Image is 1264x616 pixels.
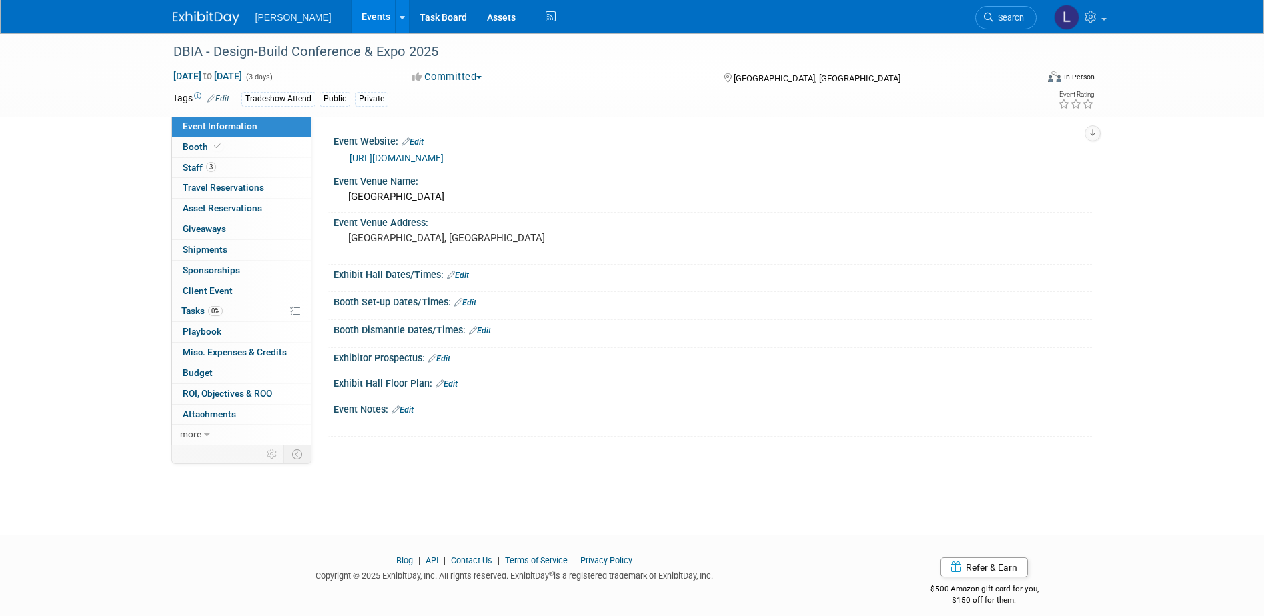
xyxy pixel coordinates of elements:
[172,363,311,383] a: Budget
[183,265,240,275] span: Sponsorships
[334,131,1092,149] div: Event Website:
[172,405,311,425] a: Attachments
[1058,91,1094,98] div: Event Rating
[348,232,635,244] pre: [GEOGRAPHIC_DATA], [GEOGRAPHIC_DATA]
[958,69,1095,89] div: Event Format
[214,143,221,150] i: Booth reservation complete
[570,555,578,565] span: |
[241,92,315,106] div: Tradeshow-Attend
[172,117,311,137] a: Event Information
[206,162,216,172] span: 3
[440,555,449,565] span: |
[172,384,311,404] a: ROI, Objectives & ROO
[172,199,311,219] a: Asset Reservations
[396,555,413,565] a: Blog
[334,265,1092,282] div: Exhibit Hall Dates/Times:
[172,425,311,445] a: more
[255,12,332,23] span: [PERSON_NAME]
[1063,72,1095,82] div: In-Person
[549,570,554,577] sup: ®
[334,373,1092,391] div: Exhibit Hall Floor Plan:
[494,555,503,565] span: |
[173,567,858,582] div: Copyright © 2025 ExhibitDay, Inc. All rights reserved. ExhibitDay is a registered trademark of Ex...
[334,399,1092,417] div: Event Notes:
[426,555,438,565] a: API
[350,153,444,163] a: [URL][DOMAIN_NAME]
[183,121,257,131] span: Event Information
[172,137,311,157] a: Booth
[877,575,1092,605] div: $500 Amazon gift card for you,
[172,158,311,178] a: Staff3
[183,223,226,234] span: Giveaways
[183,244,227,255] span: Shipments
[169,40,1017,64] div: DBIA - Design-Build Conference & Expo 2025
[320,92,350,106] div: Public
[355,92,388,106] div: Private
[183,326,221,337] span: Playbook
[734,73,900,83] span: [GEOGRAPHIC_DATA], [GEOGRAPHIC_DATA]
[172,261,311,281] a: Sponsorships
[172,281,311,301] a: Client Event
[173,91,229,107] td: Tags
[183,409,236,419] span: Attachments
[261,445,284,463] td: Personalize Event Tab Strip
[173,11,239,25] img: ExhibitDay
[172,322,311,342] a: Playbook
[940,557,1028,577] a: Refer & Earn
[428,354,450,363] a: Edit
[334,213,1092,229] div: Event Venue Address:
[172,240,311,260] a: Shipments
[181,305,223,316] span: Tasks
[454,298,476,307] a: Edit
[415,555,424,565] span: |
[993,13,1024,23] span: Search
[245,73,273,81] span: (3 days)
[402,137,424,147] a: Edit
[283,445,311,463] td: Toggle Event Tabs
[172,219,311,239] a: Giveaways
[344,187,1082,207] div: [GEOGRAPHIC_DATA]
[183,388,272,399] span: ROI, Objectives & ROO
[580,555,632,565] a: Privacy Policy
[392,405,414,415] a: Edit
[173,70,243,82] span: [DATE] [DATE]
[183,162,216,173] span: Staff
[183,367,213,378] span: Budget
[183,182,264,193] span: Travel Reservations
[451,555,492,565] a: Contact Us
[877,595,1092,606] div: $150 off for them.
[1048,71,1061,82] img: Format-Inperson.png
[183,203,262,213] span: Asset Reservations
[1054,5,1079,30] img: Latice Spann
[436,379,458,389] a: Edit
[172,178,311,198] a: Travel Reservations
[183,141,223,152] span: Booth
[447,271,469,280] a: Edit
[208,306,223,316] span: 0%
[172,301,311,321] a: Tasks0%
[334,320,1092,337] div: Booth Dismantle Dates/Times:
[975,6,1037,29] a: Search
[183,285,233,296] span: Client Event
[180,429,201,439] span: more
[334,348,1092,365] div: Exhibitor Prospectus:
[505,555,568,565] a: Terms of Service
[334,292,1092,309] div: Booth Set-up Dates/Times:
[207,94,229,103] a: Edit
[334,171,1092,188] div: Event Venue Name:
[469,326,491,335] a: Edit
[201,71,214,81] span: to
[172,343,311,363] a: Misc. Expenses & Credits
[183,347,287,357] span: Misc. Expenses & Credits
[408,70,487,84] button: Committed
